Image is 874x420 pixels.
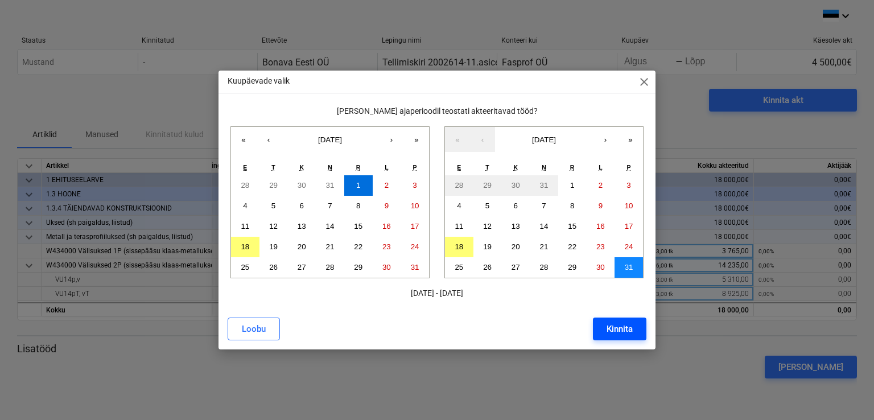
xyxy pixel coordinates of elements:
[587,196,615,216] button: 9. august 2025
[259,237,288,257] button: 19. august 2025
[540,242,549,251] abbr: 21. august 2025
[473,216,502,237] button: 12. august 2025
[596,242,605,251] abbr: 23. august 2025
[404,127,429,152] button: »
[558,257,587,278] button: 29. august 2025
[558,237,587,257] button: 22. august 2025
[530,196,558,216] button: 7. august 2025
[259,196,288,216] button: 5. august 2025
[530,175,558,196] button: 31. juuli 2025
[318,135,342,144] span: [DATE]
[599,201,603,210] abbr: 9. august 2025
[470,127,495,152] button: ‹
[328,164,332,171] abbr: neljapäev
[354,222,362,230] abbr: 15. august 2025
[382,263,391,271] abbr: 30. august 2025
[373,196,401,216] button: 9. august 2025
[596,222,605,230] abbr: 16. august 2025
[570,181,574,190] abbr: 1. august 2025
[241,242,249,251] abbr: 18. august 2025
[501,175,530,196] button: 30. juuli 2025
[587,257,615,278] button: 30. august 2025
[271,164,275,171] abbr: teisipäev
[228,105,646,117] p: [PERSON_NAME] ajaperioodil teostati akteeritavad tööd?
[558,196,587,216] button: 8. august 2025
[485,201,489,210] abbr: 5. august 2025
[385,164,388,171] abbr: laupäev
[326,242,335,251] abbr: 21. august 2025
[483,222,492,230] abbr: 12. august 2025
[231,196,259,216] button: 4. august 2025
[485,164,489,171] abbr: teisipäev
[615,257,643,278] button: 31. august 2025
[356,164,361,171] abbr: reede
[271,201,275,210] abbr: 5. august 2025
[401,216,429,237] button: 17. august 2025
[455,242,463,251] abbr: 18. august 2025
[298,181,306,190] abbr: 30. juuli 2025
[599,164,602,171] abbr: laupäev
[568,263,576,271] abbr: 29. august 2025
[356,201,360,210] abbr: 8. august 2025
[287,175,316,196] button: 30. juuli 2025
[231,216,259,237] button: 11. august 2025
[269,242,278,251] abbr: 19. august 2025
[615,196,643,216] button: 10. august 2025
[473,175,502,196] button: 29. juuli 2025
[243,164,247,171] abbr: esmaspäev
[637,75,651,89] span: close
[570,201,574,210] abbr: 8. august 2025
[298,242,306,251] abbr: 20. august 2025
[231,257,259,278] button: 25. august 2025
[587,237,615,257] button: 23. august 2025
[344,237,373,257] button: 22. august 2025
[385,181,389,190] abbr: 2. august 2025
[326,263,335,271] abbr: 28. august 2025
[256,127,281,152] button: ‹
[300,201,304,210] abbr: 6. august 2025
[596,263,605,271] abbr: 30. august 2025
[242,322,266,336] div: Loobu
[473,257,502,278] button: 26. august 2025
[373,216,401,237] button: 16. august 2025
[625,222,633,230] abbr: 17. august 2025
[542,201,546,210] abbr: 7. august 2025
[287,237,316,257] button: 20. august 2025
[445,196,473,216] button: 4. august 2025
[401,196,429,216] button: 10. august 2025
[540,222,549,230] abbr: 14. august 2025
[483,242,492,251] abbr: 19. august 2025
[530,216,558,237] button: 14. august 2025
[287,216,316,237] button: 13. august 2025
[625,263,633,271] abbr: 31. august 2025
[413,164,417,171] abbr: pühapäev
[568,242,576,251] abbr: 22. august 2025
[457,201,461,210] abbr: 4. august 2025
[373,257,401,278] button: 30. august 2025
[231,127,256,152] button: «
[259,175,288,196] button: 29. juuli 2025
[540,181,549,190] abbr: 31. juuli 2025
[615,175,643,196] button: 3. august 2025
[413,181,417,190] abbr: 3. august 2025
[501,196,530,216] button: 6. august 2025
[269,263,278,271] abbr: 26. august 2025
[512,222,520,230] abbr: 13. august 2025
[411,201,419,210] abbr: 10. august 2025
[231,237,259,257] button: 18. august 2025
[344,196,373,216] button: 8. august 2025
[411,222,419,230] abbr: 17. august 2025
[316,257,344,278] button: 28. august 2025
[473,196,502,216] button: 5. august 2025
[513,164,518,171] abbr: kolmapäev
[231,175,259,196] button: 28. juuli 2025
[445,127,470,152] button: «
[401,237,429,257] button: 24. august 2025
[298,222,306,230] abbr: 13. august 2025
[483,263,492,271] abbr: 26. august 2025
[354,263,362,271] abbr: 29. august 2025
[241,263,249,271] abbr: 25. august 2025
[542,164,546,171] abbr: neljapäev
[483,181,492,190] abbr: 29. juuli 2025
[455,181,463,190] abbr: 28. juuli 2025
